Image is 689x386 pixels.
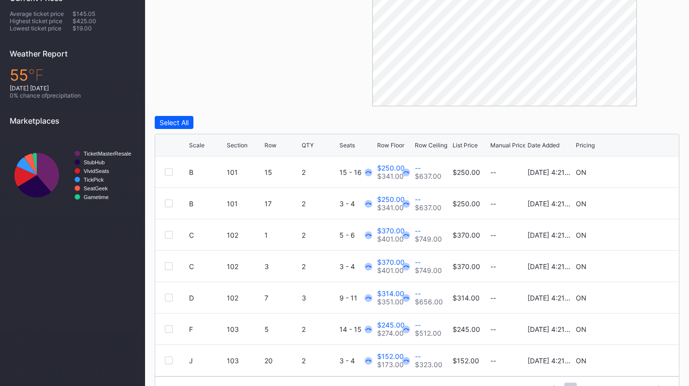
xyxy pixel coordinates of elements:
div: B [189,200,193,208]
div: -- [490,325,526,333]
div: [DATE] 4:21PM [528,294,573,302]
div: ON [576,357,586,365]
div: $250.00 [453,200,480,208]
div: [DATE] 4:21PM [528,262,573,271]
div: -- [415,195,441,203]
div: [DATE] 4:21PM [528,200,573,208]
div: $749.00 [415,235,442,243]
div: $637.00 [415,203,441,212]
div: ON [576,168,586,176]
div: $173.00 [377,360,404,369]
button: Select All [155,116,193,129]
div: 3 [264,262,300,271]
div: 2 [302,168,337,176]
div: $370.00 [377,227,405,235]
div: Date Added [528,142,559,149]
div: 2 [302,325,337,333]
div: C [189,262,194,271]
div: [DATE] 4:21PM [528,357,573,365]
div: Highest ticket price [10,17,73,25]
div: 15 - 16 [339,168,375,176]
div: 103 [227,357,262,365]
div: [DATE] 4:21PM [528,168,573,176]
div: 2 [302,262,337,271]
div: Row Ceiling [415,142,447,149]
text: SeatGeek [84,186,108,191]
div: $152.00 [453,357,479,365]
text: TickPick [84,177,104,183]
div: 3 - 4 [339,200,375,208]
div: $370.00 [453,231,480,239]
div: D [189,294,194,302]
div: 1 [264,231,300,239]
div: $351.00 [377,298,404,306]
div: Average ticket price [10,10,73,17]
div: ON [576,231,586,239]
div: 5 [264,325,300,333]
div: [DATE] 4:21PM [528,325,573,333]
div: 101 [227,200,262,208]
div: 101 [227,168,262,176]
div: $370.00 [377,258,405,266]
div: 102 [227,294,262,302]
div: 0 % chance of precipitation [10,92,135,99]
div: J [189,357,193,365]
div: $314.00 [453,294,480,302]
div: $19.00 [73,25,135,32]
div: -- [490,168,526,176]
div: 102 [227,262,262,271]
div: $401.00 [377,235,405,243]
div: $245.00 [453,325,480,333]
text: Gametime [84,194,109,200]
div: 5 - 6 [339,231,375,239]
div: List Price [453,142,478,149]
svg: Chart title [10,133,135,217]
div: $250.00 [453,168,480,176]
div: 55 [10,66,135,85]
div: 9 - 11 [339,294,375,302]
span: ℉ [28,66,44,85]
div: Select All [160,118,189,127]
div: 102 [227,231,262,239]
div: 17 [264,200,300,208]
div: Weather Report [10,49,135,58]
div: -- [490,200,526,208]
div: Lowest ticket price [10,25,73,32]
div: Seats [339,142,355,149]
div: 2 [302,200,337,208]
div: 2 [302,231,337,239]
div: -- [415,227,442,235]
div: [DATE] 4:21PM [528,231,573,239]
div: QTY [302,142,314,149]
div: 2 [302,357,337,365]
div: Row [264,142,277,149]
div: -- [415,258,442,266]
div: -- [490,357,526,365]
div: $152.00 [377,352,404,360]
div: -- [415,321,441,329]
div: $637.00 [415,172,441,180]
div: $512.00 [415,329,441,337]
div: Row Floor [377,142,404,149]
div: Pricing [576,142,595,149]
div: $245.00 [377,321,405,329]
div: $656.00 [415,298,443,306]
div: ON [576,294,586,302]
div: F [189,325,193,333]
div: -- [415,289,443,298]
div: $425.00 [73,17,135,25]
div: 3 - 4 [339,357,375,365]
div: -- [415,164,441,172]
text: TicketMasterResale [84,151,131,157]
div: $341.00 [377,203,405,212]
div: $314.00 [377,289,404,298]
div: [DATE] [DATE] [10,85,135,92]
div: 20 [264,357,300,365]
div: Section [227,142,248,149]
div: 7 [264,294,300,302]
text: StubHub [84,159,105,165]
text: VividSeats [84,168,109,174]
div: $401.00 [377,266,405,274]
div: Manual Price [490,142,526,149]
div: $145.05 [73,10,135,17]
